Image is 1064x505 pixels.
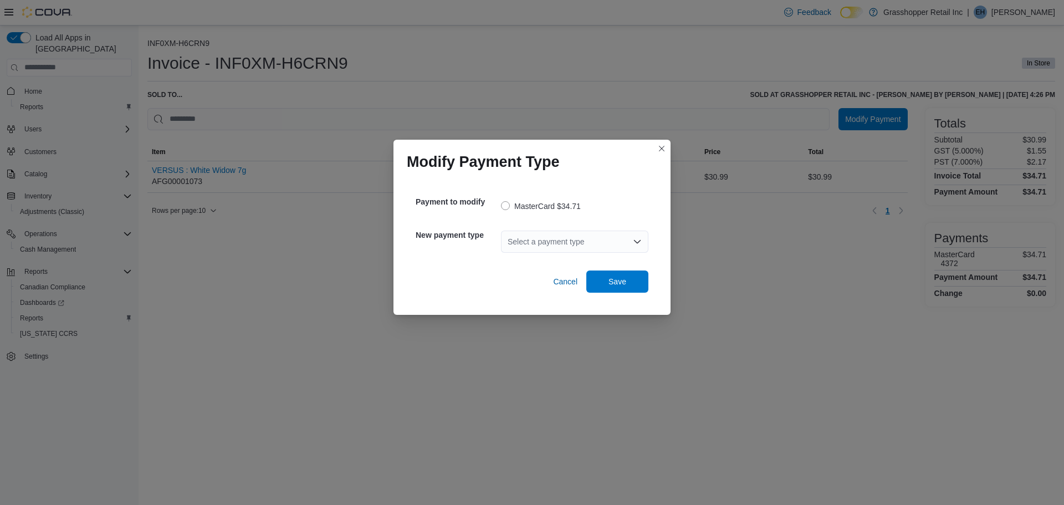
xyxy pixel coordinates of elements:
[553,276,577,287] span: Cancel
[416,191,499,213] h5: Payment to modify
[633,237,642,246] button: Open list of options
[407,153,560,171] h1: Modify Payment Type
[416,224,499,246] h5: New payment type
[508,235,509,248] input: Accessible screen reader label
[608,276,626,287] span: Save
[655,142,668,155] button: Closes this modal window
[586,271,648,293] button: Save
[501,200,581,213] label: MasterCard $34.71
[549,271,582,293] button: Cancel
